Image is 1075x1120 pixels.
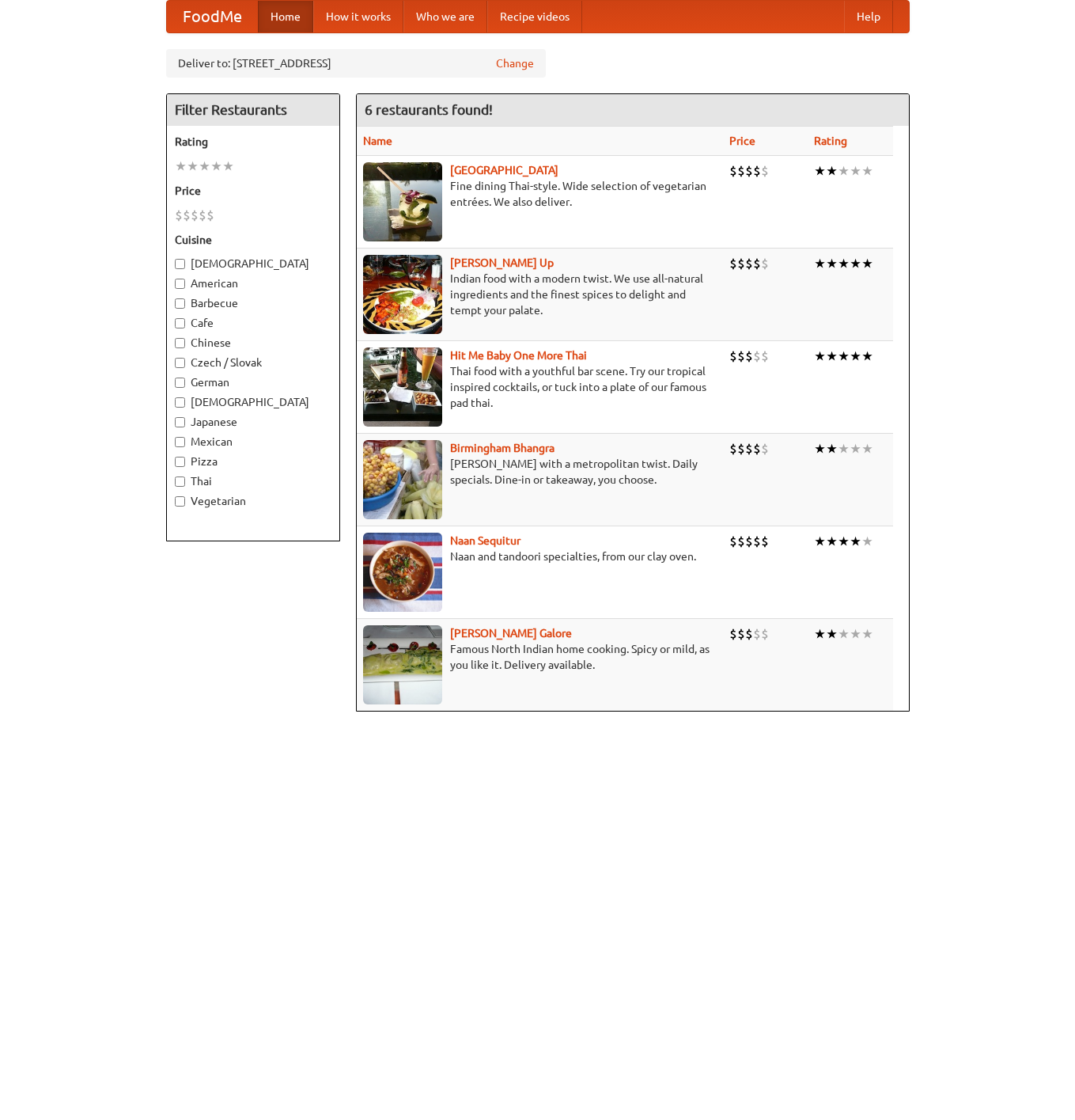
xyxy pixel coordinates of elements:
p: Thai food with a youthful bar scene. Try our tropical inspired cocktails, or tuck into a plate of... [363,363,717,411]
li: $ [753,533,761,550]
li: ★ [826,162,838,180]
input: Cafe [175,318,185,328]
li: ★ [826,533,838,550]
img: naansequitur.jpg [363,533,442,612]
li: $ [745,255,753,272]
label: Vegetarian [175,493,331,509]
li: $ [729,162,737,180]
li: ★ [826,625,838,643]
li: $ [745,533,753,550]
input: Thai [175,476,185,487]
input: Chinese [175,338,185,348]
li: $ [729,440,737,457]
li: ★ [850,162,861,180]
li: ★ [861,533,873,550]
li: $ [191,207,199,224]
li: $ [753,347,761,365]
li: ★ [814,625,826,643]
li: $ [761,255,769,272]
label: Czech / Slovak [175,355,331,370]
a: Naan Sequitur [450,534,520,547]
input: Pizza [175,457,185,467]
li: $ [737,533,745,550]
label: Japanese [175,414,331,430]
li: ★ [814,162,826,180]
li: $ [206,207,214,224]
li: $ [753,162,761,180]
input: Japanese [175,417,185,427]
img: bhangra.jpg [363,440,442,519]
a: Hit Me Baby One More Thai [450,349,587,362]
li: ★ [838,625,850,643]
li: ★ [850,255,861,272]
li: $ [729,625,737,643]
label: Pizza [175,454,331,469]
li: $ [761,533,769,550]
li: ★ [850,347,861,365]
li: ★ [826,347,838,365]
label: Cafe [175,315,331,331]
li: $ [745,625,753,643]
label: [DEMOGRAPHIC_DATA] [175,394,331,410]
li: ★ [838,255,850,272]
label: Thai [175,473,331,489]
li: ★ [826,440,838,457]
a: FoodMe [167,1,258,32]
li: ★ [861,255,873,272]
li: $ [753,625,761,643]
a: Birmingham Bhangra [450,442,555,454]
input: [DEMOGRAPHIC_DATA] [175,259,185,269]
li: ★ [199,158,210,175]
li: $ [761,162,769,180]
a: Rating [814,135,847,147]
li: $ [761,440,769,457]
a: Price [729,135,755,147]
a: [PERSON_NAME] Galore [450,627,572,640]
a: Help [844,1,893,32]
div: Deliver to: [STREET_ADDRESS] [166,49,546,78]
label: American [175,275,331,291]
li: $ [729,347,737,365]
li: ★ [861,625,873,643]
li: $ [729,533,737,550]
li: $ [199,207,206,224]
b: [GEOGRAPHIC_DATA] [450,164,558,177]
h4: Filter Restaurants [167,94,339,126]
li: ★ [850,440,861,457]
li: $ [737,440,745,457]
a: [PERSON_NAME] Up [450,256,554,269]
li: $ [183,207,191,224]
img: babythai.jpg [363,347,442,427]
li: $ [737,162,745,180]
li: ★ [861,440,873,457]
li: ★ [838,347,850,365]
p: [PERSON_NAME] with a metropolitan twist. Daily specials. Dine-in or takeaway, you choose. [363,456,717,488]
li: ★ [175,158,187,175]
li: ★ [838,533,850,550]
img: currygalore.jpg [363,625,442,704]
label: German [175,374,331,390]
li: $ [737,347,745,365]
li: ★ [814,440,826,457]
a: Recipe videos [487,1,582,32]
img: satay.jpg [363,162,442,241]
label: Mexican [175,434,331,450]
h5: Cuisine [175,232,331,248]
li: ★ [814,533,826,550]
a: How it works [313,1,403,32]
li: $ [753,255,761,272]
li: ★ [826,255,838,272]
a: Who we are [403,1,487,32]
li: ★ [222,158,234,175]
li: ★ [861,347,873,365]
li: ★ [850,533,861,550]
li: $ [745,162,753,180]
h5: Price [175,183,331,199]
li: ★ [838,440,850,457]
a: Change [496,55,534,71]
li: ★ [210,158,222,175]
p: Famous North Indian home cooking. Spicy or mild, as you like it. Delivery available. [363,641,717,673]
